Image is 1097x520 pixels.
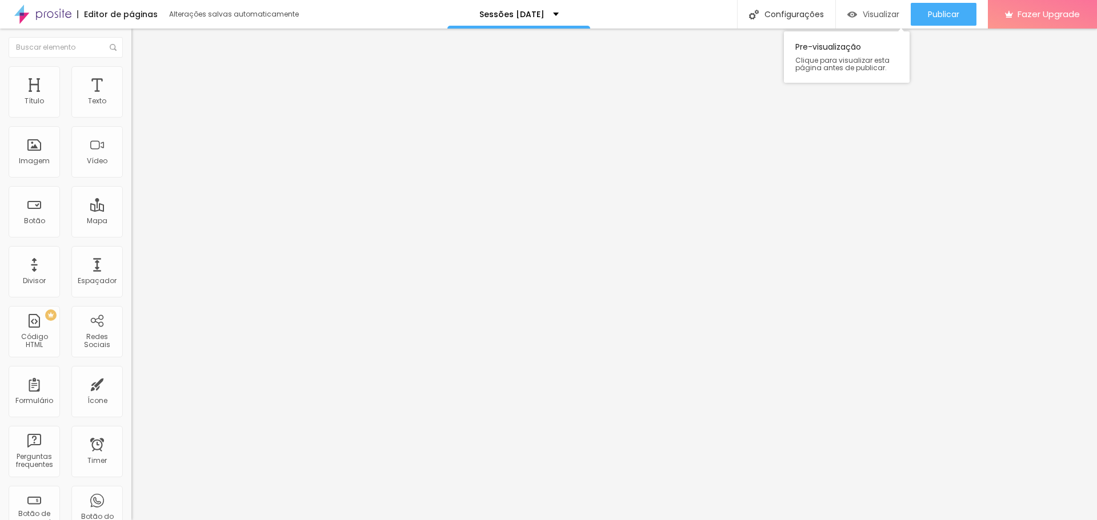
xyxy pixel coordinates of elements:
[749,10,759,19] img: Icone
[87,157,107,165] div: Vídeo
[1018,9,1080,19] span: Fazer Upgrade
[19,157,50,165] div: Imagem
[131,29,1097,520] iframe: Editor
[24,217,45,225] div: Botão
[110,44,117,51] img: Icone
[784,31,910,83] div: Pre-visualização
[836,3,911,26] button: Visualizar
[11,453,57,469] div: Perguntas frequentes
[847,10,857,19] img: view-1.svg
[88,97,106,105] div: Texto
[78,277,117,285] div: Espaçador
[479,10,545,18] p: Sessões [DATE]
[74,333,119,349] div: Redes Sociais
[795,57,898,71] span: Clique para visualizar esta página antes de publicar.
[87,217,107,225] div: Mapa
[9,37,123,58] input: Buscar elemento
[15,397,53,405] div: Formulário
[23,277,46,285] div: Divisor
[11,333,57,349] div: Código HTML
[25,97,44,105] div: Título
[863,10,899,19] span: Visualizar
[87,397,107,405] div: Ícone
[169,11,301,18] div: Alterações salvas automaticamente
[928,10,959,19] span: Publicar
[87,457,107,465] div: Timer
[77,10,158,18] div: Editor de páginas
[911,3,976,26] button: Publicar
